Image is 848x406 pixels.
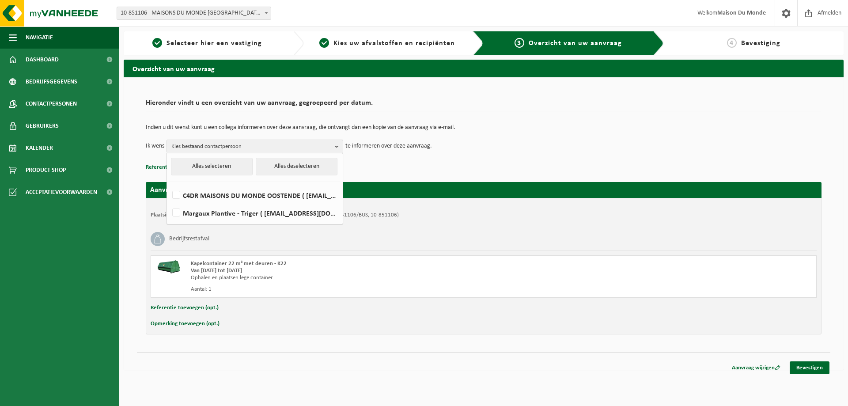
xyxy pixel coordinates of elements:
img: HK-XK-22-GN-00.png [155,260,182,273]
label: C4DR MAISONS DU MONDE OOSTENDE ( [EMAIL_ADDRESS][DOMAIN_NAME] ) [170,189,338,202]
strong: Van [DATE] tot [DATE] [191,268,242,273]
span: Overzicht van uw aanvraag [529,40,622,47]
span: 4 [727,38,737,48]
p: te informeren over deze aanvraag. [345,140,432,153]
span: 10-851106 - MAISONS DU MONDE OOSTENDE - OOSTENDE [117,7,271,20]
h2: Overzicht van uw aanvraag [124,60,844,77]
p: Indien u dit wenst kunt u een collega informeren over deze aanvraag, die ontvangt dan een kopie v... [146,125,821,131]
a: 1Selecteer hier een vestiging [128,38,286,49]
button: Alles deselecteren [256,158,337,175]
strong: Maison Du Monde [717,10,766,16]
a: Bevestigen [790,361,829,374]
button: Referentie toevoegen (opt.) [151,302,219,314]
span: 2 [319,38,329,48]
strong: Plaatsingsadres: [151,212,189,218]
span: Kies bestaand contactpersoon [171,140,331,153]
button: Kies bestaand contactpersoon [167,140,343,153]
button: Alles selecteren [171,158,253,175]
span: Bevestiging [741,40,780,47]
span: Gebruikers [26,115,59,137]
button: Opmerking toevoegen (opt.) [151,318,220,330]
button: Referentie toevoegen (opt.) [146,162,214,173]
div: Aantal: 1 [191,286,519,293]
span: 1 [152,38,162,48]
span: Kalender [26,137,53,159]
strong: Aanvraag voor [DATE] [150,186,216,194]
span: Contactpersonen [26,93,77,115]
span: Bedrijfsgegevens [26,71,77,93]
span: Product Shop [26,159,66,181]
h3: Bedrijfsrestafval [169,232,209,246]
span: 3 [515,38,524,48]
span: Selecteer hier een vestiging [167,40,262,47]
label: Margaux Plantive - Triger ( [EMAIL_ADDRESS][DOMAIN_NAME] ) [170,206,338,220]
h2: Hieronder vindt u een overzicht van uw aanvraag, gegroepeerd per datum. [146,99,821,111]
a: 2Kies uw afvalstoffen en recipiënten [308,38,466,49]
span: Navigatie [26,27,53,49]
span: Acceptatievoorwaarden [26,181,97,203]
p: Ik wens [146,140,164,153]
span: Kies uw afvalstoffen en recipiënten [333,40,455,47]
span: 10-851106 - MAISONS DU MONDE OOSTENDE - OOSTENDE [117,7,271,19]
a: Aanvraag wijzigen [725,361,787,374]
span: Dashboard [26,49,59,71]
span: Kapelcontainer 22 m³ met deuren - K22 [191,261,287,266]
div: Ophalen en plaatsen lege container [191,274,519,281]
